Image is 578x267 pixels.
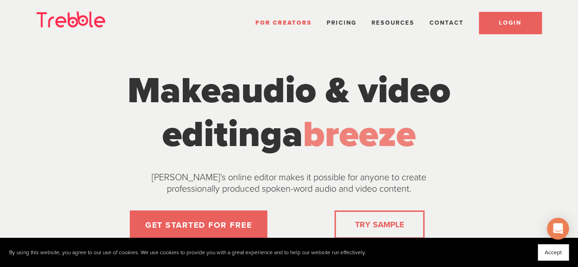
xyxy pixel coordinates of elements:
[430,19,464,26] a: Contact
[255,19,312,26] a: For Creators
[538,244,569,261] button: Accept
[479,12,541,34] a: LOGIN
[499,19,521,26] span: LOGIN
[351,215,408,234] a: TRY SAMPLE
[118,69,461,157] h1: Make a
[221,69,451,113] span: audio & video
[371,19,414,26] span: Resources
[162,113,282,157] span: editing
[545,249,562,256] span: Accept
[303,113,416,157] span: breeze
[547,218,569,240] div: Open Intercom Messenger
[37,11,105,27] img: Trebble
[129,172,449,195] p: [PERSON_NAME]’s online editor makes it possible for anyone to create professionally produced spok...
[130,210,267,240] a: GET STARTED FOR FREE
[9,249,366,256] p: By using this website, you agree to our use of cookies. We use cookies to provide you with a grea...
[327,19,356,26] a: Pricing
